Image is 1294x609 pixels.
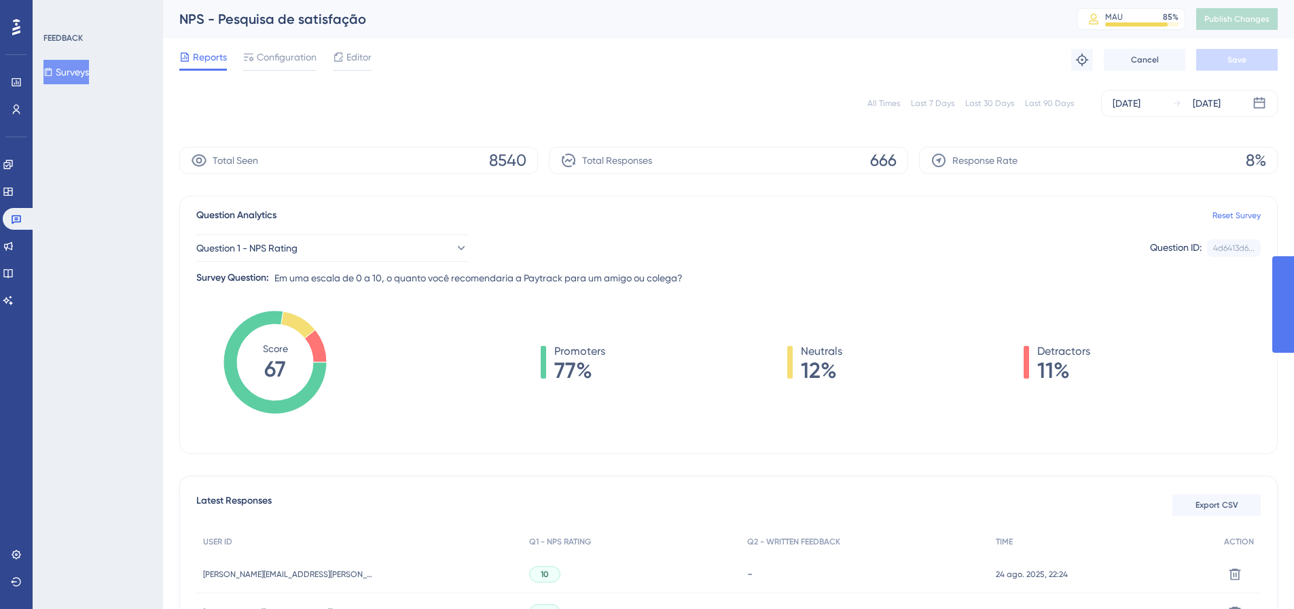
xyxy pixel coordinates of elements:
span: 666 [870,150,897,171]
button: Surveys [43,60,89,84]
div: Last 30 Days [965,98,1014,109]
span: TIME [996,536,1013,547]
div: Last 90 Days [1025,98,1074,109]
span: 8540 [489,150,526,171]
span: [PERSON_NAME][EMAIL_ADDRESS][PERSON_NAME][DOMAIN_NAME] [203,569,373,580]
span: 24 ago. 2025, 22:24 [996,569,1068,580]
button: Export CSV [1172,494,1261,516]
span: 10 [541,569,549,580]
div: All Times [867,98,900,109]
div: FEEDBACK [43,33,83,43]
span: Q1 - NPS RATING [529,536,591,547]
span: Detractors [1037,343,1090,360]
span: Total Responses [582,152,652,169]
span: Save [1227,54,1246,65]
span: 77% [554,360,605,381]
span: 12% [801,360,842,381]
span: Question 1 - NPS Rating [196,240,298,256]
div: - [747,568,983,580]
button: Question 1 - NPS Rating [196,234,468,262]
span: Promoters [554,343,605,360]
span: Editor [346,49,372,65]
iframe: UserGuiding AI Assistant Launcher [1237,555,1278,596]
span: Configuration [257,49,317,65]
span: 8% [1246,150,1266,171]
a: Reset Survey [1212,210,1261,221]
span: Q2 - WRITTEN FEEDBACK [747,536,840,547]
span: Total Seen [213,152,258,169]
span: Cancel [1131,54,1159,65]
div: Survey Question: [196,270,269,286]
div: MAU [1105,12,1123,22]
span: Latest Responses [196,493,272,517]
span: USER ID [203,536,232,547]
button: Cancel [1104,49,1185,71]
span: Reports [193,49,227,65]
tspan: Score [263,343,288,354]
span: Response Rate [952,152,1018,169]
span: Export CSV [1196,500,1238,510]
span: Question Analytics [196,207,276,224]
span: 11% [1037,360,1090,381]
tspan: 67 [264,356,286,382]
div: Question ID: [1150,239,1202,257]
div: 4d6413d6... [1213,243,1255,254]
span: Neutrals [801,343,842,360]
span: Em uma escala de 0 a 10, o quanto você recomendaria a Paytrack para um amigo ou colega? [274,270,683,286]
button: Save [1196,49,1278,71]
div: 85 % [1163,12,1179,22]
span: Publish Changes [1204,14,1270,24]
button: Publish Changes [1196,8,1278,30]
div: [DATE] [1193,95,1221,111]
div: Last 7 Days [911,98,954,109]
span: ACTION [1224,536,1254,547]
div: NPS - Pesquisa de satisfação [179,10,1043,29]
div: [DATE] [1113,95,1140,111]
